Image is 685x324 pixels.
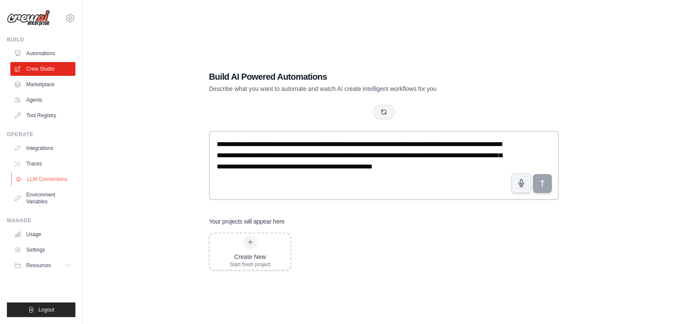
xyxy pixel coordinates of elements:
button: Get new suggestions [373,105,395,119]
a: Agents [10,93,75,107]
div: Create New [230,252,271,261]
button: Click to speak your automation idea [511,173,531,193]
span: Resources [26,262,51,269]
div: Start fresh project [230,261,271,268]
a: Usage [10,227,75,241]
a: Automations [10,47,75,60]
div: Operate [7,131,75,138]
a: Settings [10,243,75,257]
a: Tool Registry [10,109,75,122]
div: Manage [7,217,75,224]
a: Marketplace [10,78,75,91]
h1: Build AI Powered Automations [209,71,498,83]
a: LLM Connections [11,172,76,186]
a: Integrations [10,141,75,155]
iframe: Chat Widget [642,283,685,324]
span: Logout [38,306,54,313]
div: Build [7,36,75,43]
a: Environment Variables [10,188,75,209]
button: Resources [10,259,75,272]
h3: Your projects will appear here [209,217,285,226]
a: Traces [10,157,75,171]
a: Crew Studio [10,62,75,76]
img: Logo [7,10,50,26]
button: Logout [7,302,75,317]
p: Describe what you want to automate and watch AI create intelligent workflows for you [209,84,498,93]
